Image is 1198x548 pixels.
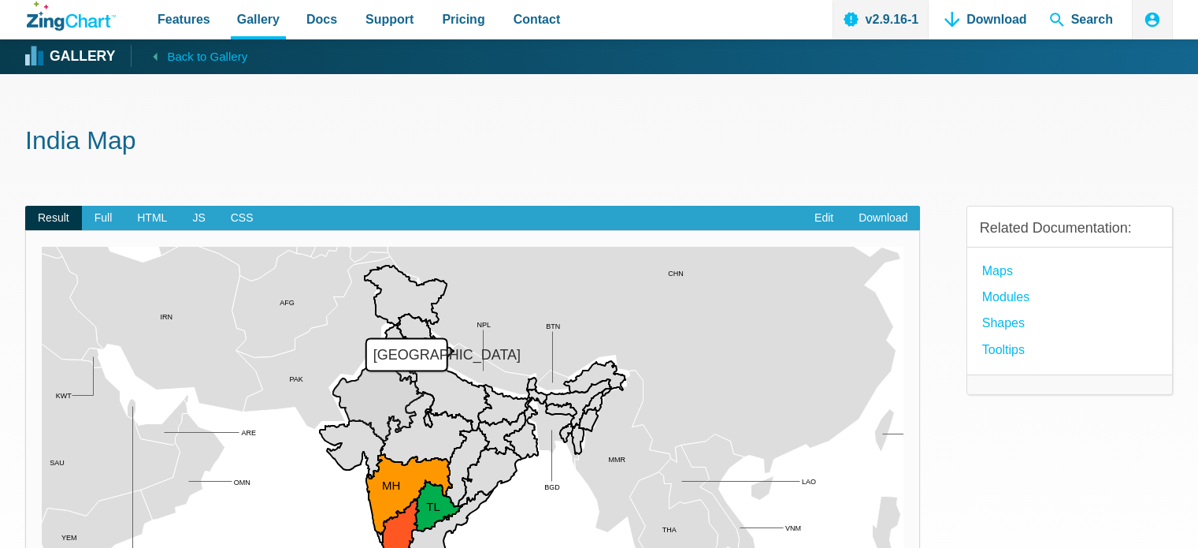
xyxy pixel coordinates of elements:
[514,9,561,30] span: Contact
[158,9,210,30] span: Features
[237,9,280,30] span: Gallery
[802,206,846,231] a: Edit
[25,125,1173,160] h1: India Map
[980,219,1159,237] h3: Related Documentation:
[167,47,247,67] span: Back to Gallery
[27,45,115,69] a: Gallery
[218,206,266,231] span: CSS
[306,9,337,30] span: Docs
[846,206,920,231] a: Download
[982,339,1025,360] a: Tooltips
[982,312,1025,334] a: Shapes
[982,286,1029,308] a: modules
[442,9,484,30] span: Pricing
[131,45,247,67] a: Back to Gallery
[982,260,1013,281] a: Maps
[25,206,82,231] span: Result
[180,206,217,231] span: JS
[82,206,125,231] span: Full
[365,9,414,30] span: Support
[124,206,180,231] span: HTML
[50,50,115,64] strong: Gallery
[27,2,116,31] a: ZingChart Logo. Click to return to the homepage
